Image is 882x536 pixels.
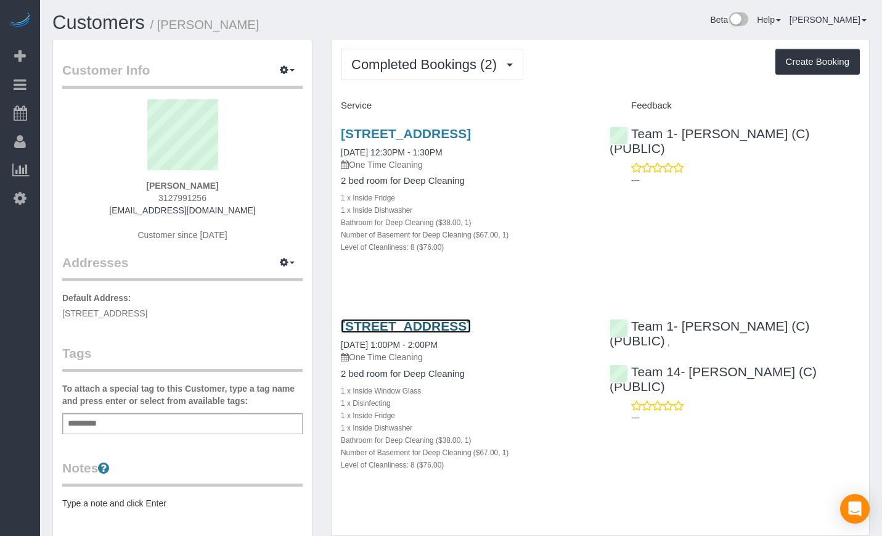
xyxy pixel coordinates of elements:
[341,424,412,432] small: 1 x Inside Dishwasher
[62,308,147,318] span: [STREET_ADDRESS]
[351,57,503,72] span: Completed Bookings (2)
[610,101,860,111] h4: Feedback
[610,365,817,394] a: Team 14- [PERSON_NAME] (C) (PUBLIC)
[341,461,444,469] small: Level of Cleanliness: 8 ($76.00)
[631,174,860,186] p: ---
[341,436,472,445] small: Bathroom for Deep Cleaning ($38.00, 1)
[341,206,412,215] small: 1 x Inside Dishwasher
[775,49,860,75] button: Create Booking
[62,497,303,509] pre: Type a note and click Enter
[7,12,32,30] img: Automaid Logo
[610,126,809,155] a: Team 1- [PERSON_NAME] (C)(PUBLIC)
[341,126,471,141] a: [STREET_ADDRESS]
[710,15,748,25] a: Beta
[610,319,809,348] a: Team 1- [PERSON_NAME] (C)(PUBLIC)
[109,205,255,215] a: [EMAIL_ADDRESS][DOMAIN_NAME]
[137,230,227,240] span: Customer since [DATE]
[790,15,867,25] a: [PERSON_NAME]
[668,337,670,347] span: ,
[728,12,748,28] img: New interface
[150,18,259,31] small: / [PERSON_NAME]
[62,382,303,407] label: To attach a special tag to this Customer, type a tag name and press enter or select from availabl...
[341,49,523,80] button: Completed Bookings (2)
[341,448,508,457] small: Number of Basement for Deep Cleaning ($67.00, 1)
[341,369,591,379] h4: 2 bed room for Deep Cleaning
[341,176,591,186] h4: 2 bed room for Deep Cleaning
[757,15,781,25] a: Help
[341,411,395,420] small: 1 x Inside Fridge
[341,194,395,202] small: 1 x Inside Fridge
[62,459,303,487] legend: Notes
[62,61,303,89] legend: Customer Info
[631,411,860,424] p: ---
[341,387,421,395] small: 1 x Inside Window Glass
[840,494,870,524] div: Open Intercom Messenger
[341,101,591,111] h4: Service
[341,399,391,408] small: 1 x Disinfecting
[52,12,145,33] a: Customers
[62,344,303,372] legend: Tags
[341,231,508,239] small: Number of Basement for Deep Cleaning ($67.00, 1)
[341,319,471,333] a: [STREET_ADDRESS]
[341,340,438,350] a: [DATE] 1:00PM - 2:00PM
[341,243,444,252] small: Level of Cleanliness: 8 ($76.00)
[341,351,591,363] p: One Time Cleaning
[62,292,131,304] label: Default Address:
[341,159,591,171] p: One Time Cleaning
[341,147,443,157] a: [DATE] 12:30PM - 1:30PM
[146,181,218,191] strong: [PERSON_NAME]
[158,193,206,203] span: 3127991256
[341,218,472,227] small: Bathroom for Deep Cleaning ($38.00, 1)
